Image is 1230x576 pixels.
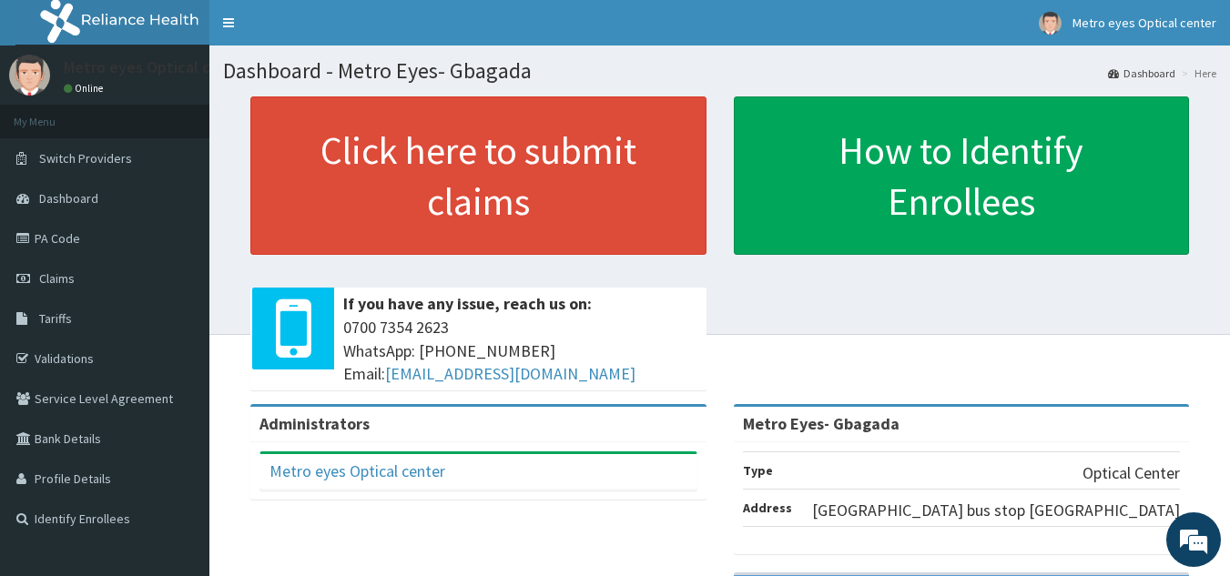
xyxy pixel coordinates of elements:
[1177,66,1216,81] li: Here
[743,413,900,434] strong: Metro Eyes- Gbagada
[1039,12,1062,35] img: User Image
[39,310,72,327] span: Tariffs
[1072,15,1216,31] span: Metro eyes Optical center
[259,413,370,434] b: Administrators
[385,363,635,384] a: [EMAIL_ADDRESS][DOMAIN_NAME]
[269,460,445,481] a: Metro eyes Optical center
[1083,461,1180,485] p: Optical Center
[64,82,107,95] a: Online
[223,59,1216,83] h1: Dashboard - Metro Eyes- Gbagada
[39,150,132,167] span: Switch Providers
[343,293,592,314] b: If you have any issue, reach us on:
[106,172,251,356] span: We're online!
[64,59,250,76] p: Metro eyes Optical center
[1108,66,1175,81] a: Dashboard
[9,383,347,447] textarea: Type your message and hit 'Enter'
[743,500,792,516] b: Address
[734,96,1190,255] a: How to Identify Enrollees
[39,190,98,207] span: Dashboard
[812,499,1180,522] p: [GEOGRAPHIC_DATA] bus stop [GEOGRAPHIC_DATA]
[9,55,50,96] img: User Image
[343,316,697,386] span: 0700 7354 2623 WhatsApp: [PHONE_NUMBER] Email:
[39,270,75,287] span: Claims
[95,102,306,126] div: Chat with us now
[34,91,74,136] img: d_794563401_company_1708531726252_794563401
[299,9,342,53] div: Minimize live chat window
[743,462,773,479] b: Type
[250,96,706,255] a: Click here to submit claims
